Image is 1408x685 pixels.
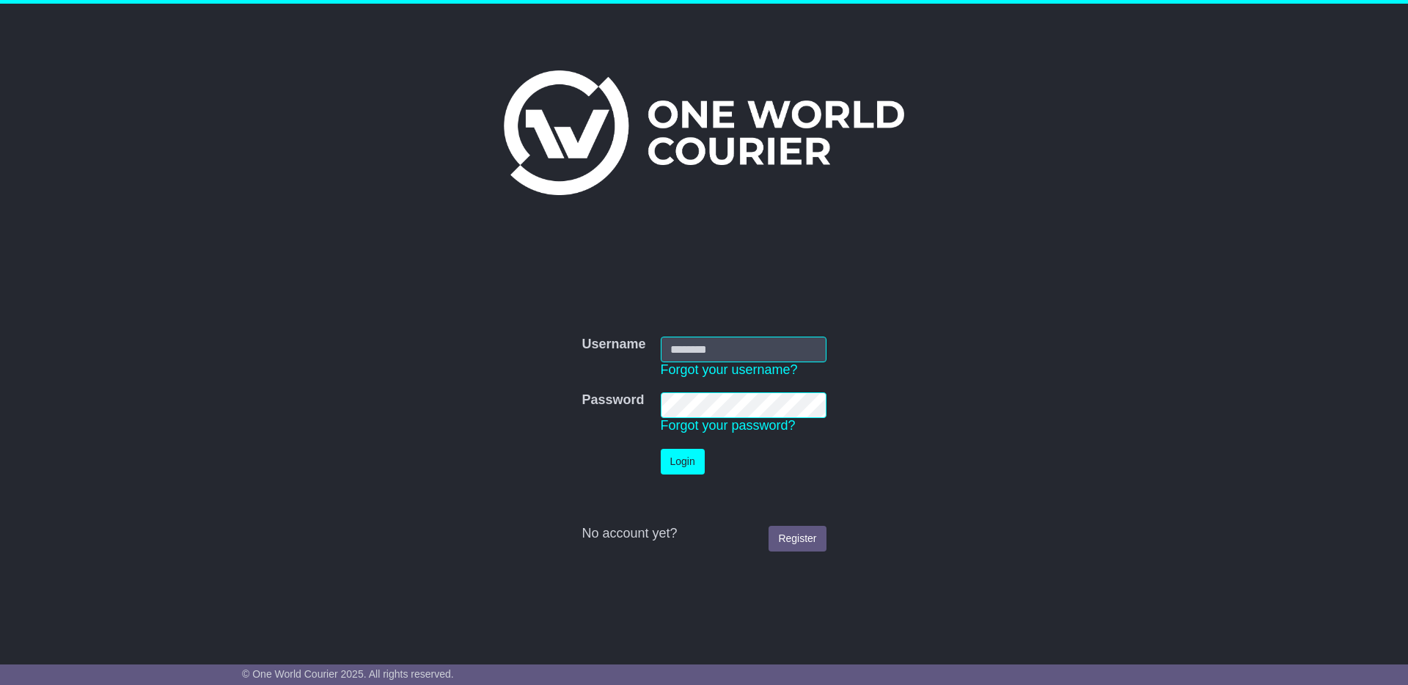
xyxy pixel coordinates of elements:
a: Register [769,526,826,552]
a: Forgot your username? [661,362,798,377]
label: Password [582,392,644,409]
img: One World [504,70,904,195]
label: Username [582,337,645,353]
span: © One World Courier 2025. All rights reserved. [242,668,454,680]
div: No account yet? [582,526,826,542]
a: Forgot your password? [661,418,796,433]
button: Login [661,449,705,475]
